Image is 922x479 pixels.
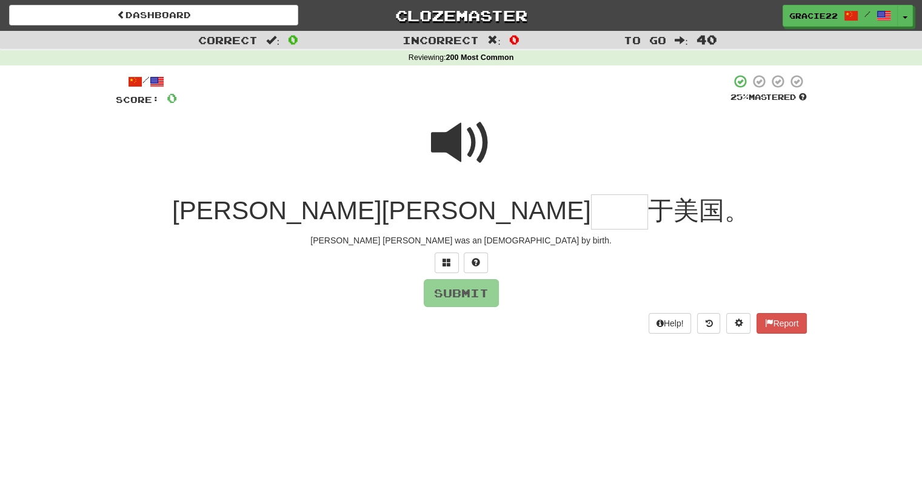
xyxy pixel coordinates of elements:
button: Round history (alt+y) [697,313,720,334]
span: 0 [509,32,519,47]
span: 40 [697,32,717,47]
span: : [487,35,501,45]
span: : [675,35,688,45]
div: / [116,74,177,89]
span: 0 [288,32,298,47]
span: [PERSON_NAME][PERSON_NAME] [172,196,591,225]
button: Switch sentence to multiple choice alt+p [435,253,459,273]
span: Correct [198,34,258,46]
button: Report [757,313,806,334]
strong: 200 Most Common [446,53,513,62]
span: Gracie22 [789,10,838,21]
span: / [864,10,870,18]
span: 0 [167,90,177,105]
button: Submit [424,279,499,307]
a: Clozemaster [316,5,606,26]
button: Help! [649,313,692,334]
a: Gracie22 / [783,5,898,27]
span: : [266,35,279,45]
a: Dashboard [9,5,298,25]
span: 25 % [730,92,749,102]
div: Mastered [730,92,807,103]
span: 于美国。 [648,196,750,225]
button: Single letter hint - you only get 1 per sentence and score half the points! alt+h [464,253,488,273]
span: Incorrect [403,34,479,46]
div: [PERSON_NAME] [PERSON_NAME] was an [DEMOGRAPHIC_DATA] by birth. [116,234,807,246]
span: To go [624,34,666,46]
span: Score: [116,94,159,105]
